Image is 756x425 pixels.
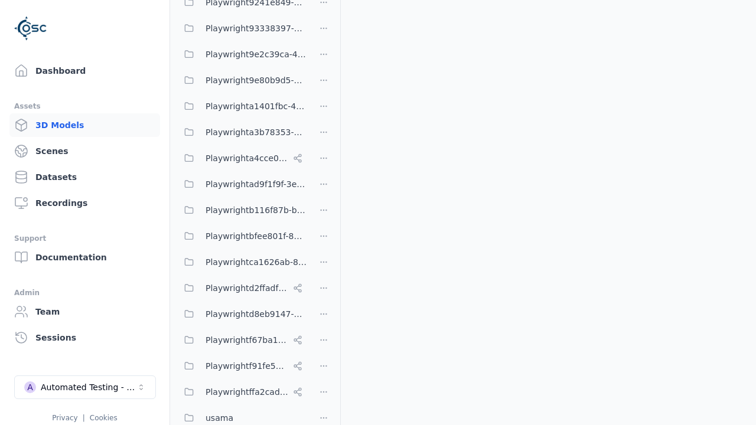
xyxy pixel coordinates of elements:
button: Playwrightd8eb9147-4dc4-4d65-85d3-ff87cd0dfd95 [177,302,307,326]
div: A [24,381,36,393]
div: Automated Testing - Playwright [41,381,136,393]
span: Playwrightca1626ab-8cec-4ddc-b85a-2f9392fe08d1 [206,255,307,269]
img: Logo [14,12,47,45]
span: Playwright93338397-b2fb-421c-ae48-639c0e37edfa [206,21,307,35]
span: Playwright9e80b9d5-ab0b-4e8f-a3de-da46b25b8298 [206,73,307,87]
button: Playwrighta1401fbc-43d7-48dd-a309-be935d99d708 [177,94,307,118]
span: Playwrightb116f87b-bae5-442f-8742-c5d5b4f641fe [206,203,307,217]
span: Playwrighta3b78353-5999-46c5-9eab-70007203469a [206,125,307,139]
button: Playwrightbfee801f-8be1-42a6-b774-94c49e43b650 [177,224,307,248]
div: Assets [14,99,155,113]
span: Playwrighta1401fbc-43d7-48dd-a309-be935d99d708 [206,99,307,113]
button: Playwright9e80b9d5-ab0b-4e8f-a3de-da46b25b8298 [177,68,307,92]
button: Playwrighta3b78353-5999-46c5-9eab-70007203469a [177,120,307,144]
a: Scenes [9,139,160,163]
button: Playwrightf67ba199-386a-42d1-aebc-3b37e79c7296 [177,328,307,352]
span: Playwright9e2c39ca-48c3-4c03-98f4-0435f3624ea6 [206,47,307,61]
span: Playwrightbfee801f-8be1-42a6-b774-94c49e43b650 [206,229,307,243]
div: Admin [14,286,155,300]
a: Dashboard [9,59,160,83]
button: Playwrighta4cce06a-a8e6-4c0d-bfc1-93e8d78d750a [177,146,307,170]
span: Playwrightf67ba199-386a-42d1-aebc-3b37e79c7296 [206,333,288,347]
span: Playwrightf91fe523-dd75-44f3-a953-451f6070cb42 [206,359,288,373]
span: Playwrightad9f1f9f-3e6a-4231-8f19-c506bf64a382 [206,177,307,191]
a: 3D Models [9,113,160,137]
a: Sessions [9,326,160,349]
button: Playwrightd2ffadf0-c973-454c-8fcf-dadaeffcb802 [177,276,307,300]
button: Playwrightb116f87b-bae5-442f-8742-c5d5b4f641fe [177,198,307,222]
span: usama [206,411,233,425]
div: Support [14,231,155,246]
button: Playwrightad9f1f9f-3e6a-4231-8f19-c506bf64a382 [177,172,307,196]
span: Playwrighta4cce06a-a8e6-4c0d-bfc1-93e8d78d750a [206,151,288,165]
span: | [83,414,85,422]
button: Select a workspace [14,375,156,399]
a: Cookies [90,414,118,422]
a: Privacy [52,414,77,422]
a: Documentation [9,246,160,269]
a: Datasets [9,165,160,189]
button: Playwrightca1626ab-8cec-4ddc-b85a-2f9392fe08d1 [177,250,307,274]
span: Playwrightd2ffadf0-c973-454c-8fcf-dadaeffcb802 [206,281,288,295]
a: Recordings [9,191,160,215]
button: Playwrightffa2cad8-0214-4c2f-a758-8e9593c5a37e [177,380,307,404]
a: Team [9,300,160,323]
button: Playwrightf91fe523-dd75-44f3-a953-451f6070cb42 [177,354,307,378]
button: Playwright9e2c39ca-48c3-4c03-98f4-0435f3624ea6 [177,42,307,66]
span: Playwrightffa2cad8-0214-4c2f-a758-8e9593c5a37e [206,385,288,399]
button: Playwright93338397-b2fb-421c-ae48-639c0e37edfa [177,17,307,40]
span: Playwrightd8eb9147-4dc4-4d65-85d3-ff87cd0dfd95 [206,307,307,321]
